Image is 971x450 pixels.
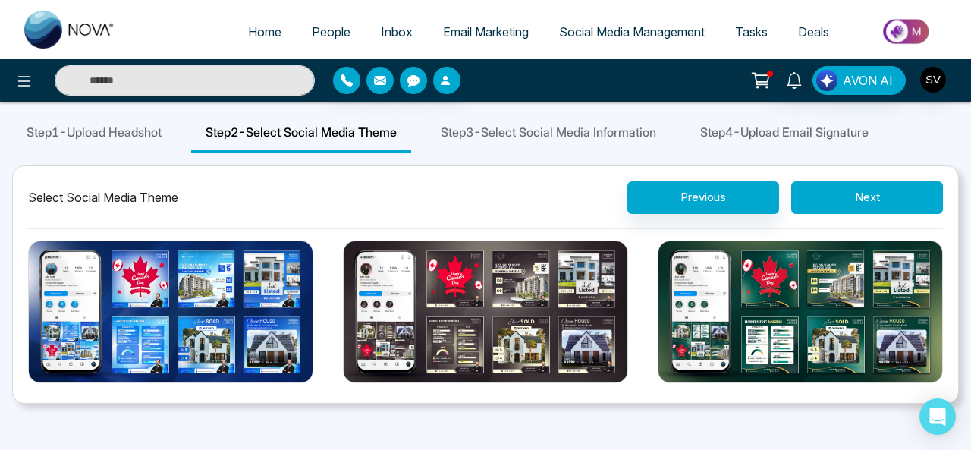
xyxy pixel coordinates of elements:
[428,17,544,46] a: Email Marketing
[843,71,893,90] span: AVON AI
[544,17,720,46] a: Social Media Management
[798,24,829,39] span: Deals
[24,11,115,49] img: Nova CRM Logo
[658,241,943,384] img: Green Pallet
[297,17,366,46] a: People
[443,24,529,39] span: Email Marketing
[720,17,783,46] a: Tasks
[920,67,946,93] img: User Avatar
[28,241,313,384] img: Sky Blue Pallets
[27,123,162,141] span: Step 1 - Upload Headshot
[816,70,837,91] img: Lead Flow
[791,181,943,214] button: Next
[441,123,656,141] span: Step 3 - Select Social Media Information
[343,241,628,384] img: Brown pallet
[700,123,869,141] span: Step 4 - Upload Email Signature
[248,24,281,39] span: Home
[366,17,428,46] a: Inbox
[919,398,956,435] div: Open Intercom Messenger
[312,24,350,39] span: People
[812,66,906,95] button: AVON AI
[559,24,705,39] span: Social Media Management
[381,24,413,39] span: Inbox
[735,24,768,39] span: Tasks
[852,14,962,49] img: Market-place.gif
[627,181,779,214] button: Previous
[783,17,844,46] a: Deals
[206,123,397,141] span: Step 2 - Select Social Media Theme
[233,17,297,46] a: Home
[28,188,178,206] div: Select Social Media Theme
